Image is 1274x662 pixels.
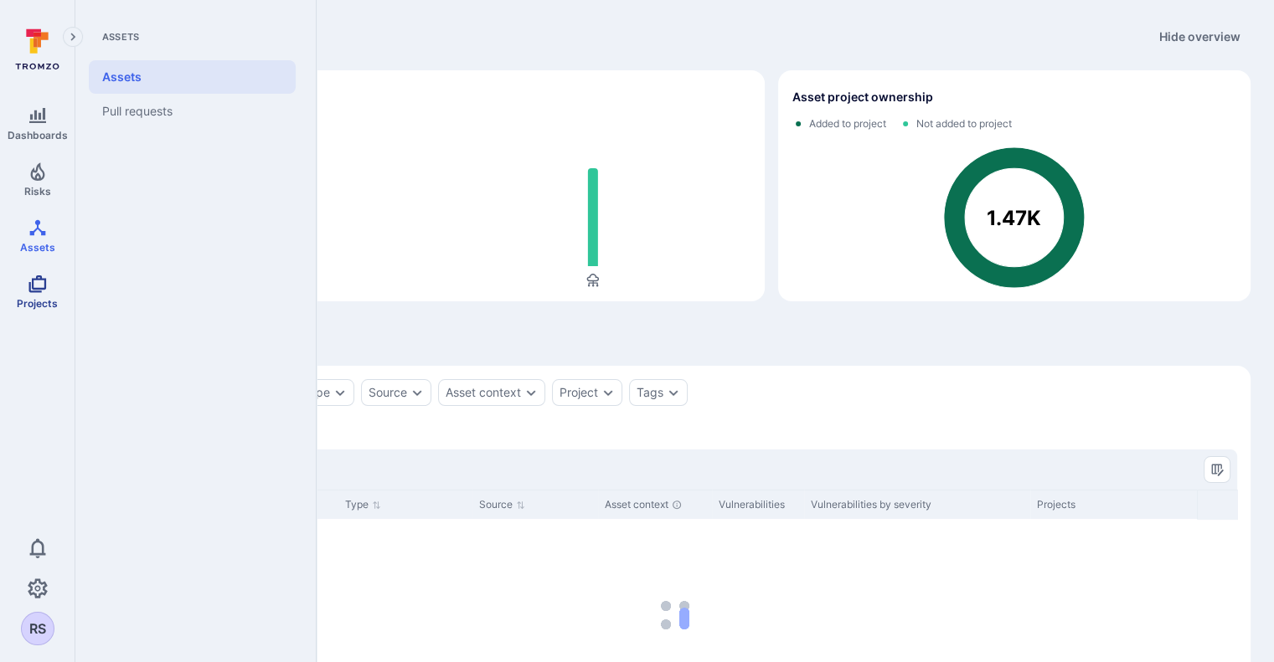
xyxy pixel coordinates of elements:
button: Source [369,386,407,399]
button: Expand dropdown [333,386,347,399]
div: Rahul Sathyanarayana [21,612,54,645]
div: Vulnerabilities [719,497,797,512]
button: Expand navigation menu [63,27,83,47]
span: Risks [24,185,51,198]
button: Project [560,386,598,399]
div: Asset context [605,497,705,512]
button: Hide overview [1149,23,1251,50]
i: Expand navigation menu [67,30,79,44]
span: Not added to project [916,117,1011,131]
span: Added to project [808,117,885,131]
div: Assets overview [85,57,1251,301]
button: Sort by Type [345,498,381,511]
div: Automatically discovered context associated with the asset [672,500,682,510]
span: Dashboards [8,129,68,141]
span: Projects [17,297,58,310]
button: Sort by Source [479,498,525,511]
a: Pull requests [89,94,296,129]
button: Expand dropdown [524,386,538,399]
a: Assets [89,60,296,94]
button: Asset context [446,386,521,399]
h2: Asset project ownership [792,89,932,105]
button: Tags [637,386,663,399]
span: Assets [20,241,55,254]
div: assets tabs [99,321,1251,352]
span: Assets [89,30,296,44]
button: Manage columns [1204,456,1230,483]
button: Expand dropdown [667,386,680,399]
button: Expand dropdown [410,386,424,399]
button: Expand dropdown [601,386,615,399]
div: Projects [1037,497,1233,512]
button: RS [21,612,54,645]
div: Vulnerabilities by severity [811,497,1024,512]
text: 1.47K [988,206,1042,230]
